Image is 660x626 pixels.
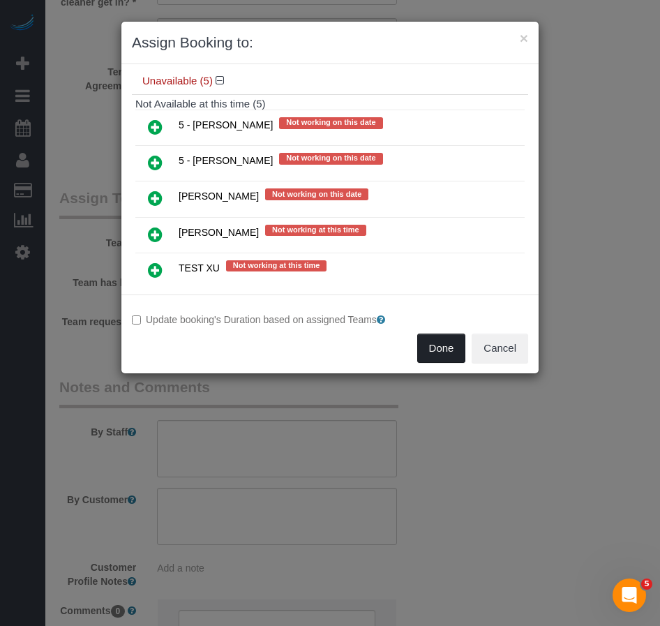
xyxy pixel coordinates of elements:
input: Update booking's Duration based on assigned Teams [132,315,141,325]
span: 5 [641,579,652,590]
button: Done [417,334,466,363]
span: 5 - [PERSON_NAME] [179,120,273,131]
span: TEST XU [179,262,220,274]
iframe: Intercom live chat [613,579,646,612]
button: × [520,31,528,45]
button: Cancel [472,334,528,363]
span: 5 - [PERSON_NAME] [179,156,273,167]
span: Not working on this date [279,117,382,128]
span: Not working on this date [279,153,382,164]
h3: Assign Booking to: [132,32,528,53]
span: [PERSON_NAME] [179,191,259,202]
span: Not working at this time [226,260,327,271]
span: [PERSON_NAME] [179,227,259,238]
h4: Not Available at this time (5) [135,98,525,110]
span: Not working on this date [265,188,368,200]
span: Not working at this time [265,225,366,236]
label: Update booking's Duration based on assigned Teams [132,313,528,327]
h4: Unavailable (5) [142,75,518,87]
